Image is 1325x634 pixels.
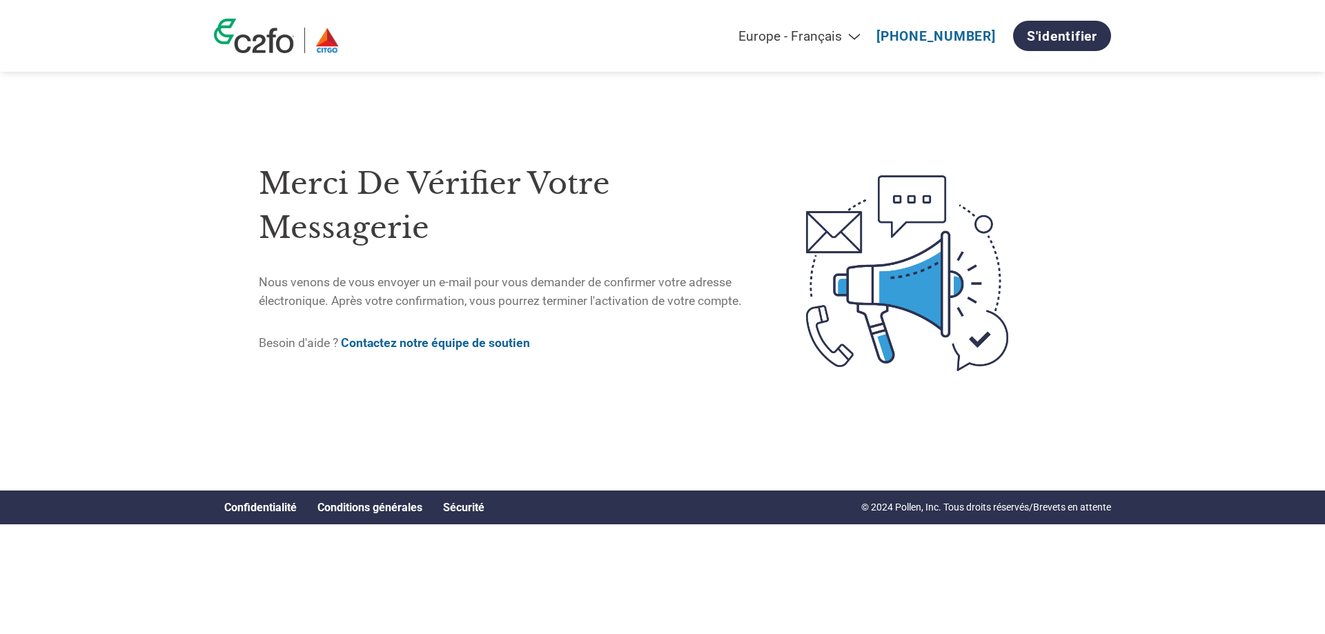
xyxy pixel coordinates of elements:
a: Sécurité [443,501,484,514]
img: CITGO [315,28,339,53]
h1: Merci de vérifier votre messagerie [259,161,748,250]
p: © 2024 Pollen, Inc. Tous droits réservés/Brevets en attente [861,500,1111,515]
p: Besoin d'aide ? [259,334,748,352]
a: [PHONE_NUMBER] [876,28,996,44]
a: Confidentialité [224,501,297,514]
a: Conditions générales [317,501,422,514]
p: Nous venons de vous envoyer un e-mail pour vous demander de confirmer votre adresse électronique.... [259,273,748,310]
img: c2fo logo [214,19,294,53]
img: open-email [748,150,1066,396]
a: Contactez notre équipe de soutien [341,336,530,350]
a: S'identifier [1013,21,1111,51]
